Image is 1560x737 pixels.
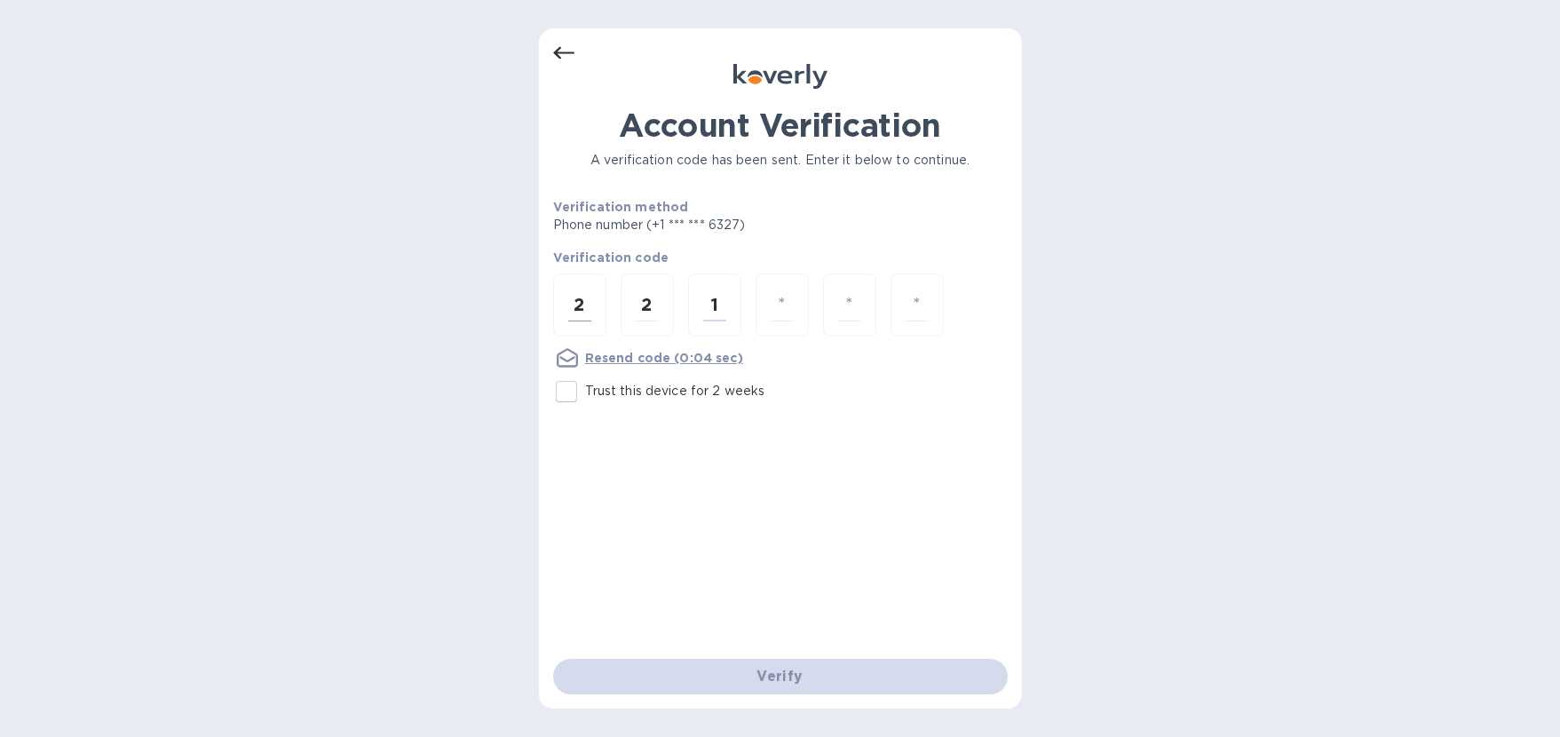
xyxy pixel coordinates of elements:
[553,200,689,214] b: Verification method
[585,382,765,400] p: Trust this device for 2 weeks
[553,107,1008,144] h1: Account Verification
[553,216,882,234] p: Phone number (+1 *** *** 6327)
[553,151,1008,170] p: A verification code has been sent. Enter it below to continue.
[553,249,1008,266] p: Verification code
[585,351,743,365] u: Resend code (0:04 sec)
